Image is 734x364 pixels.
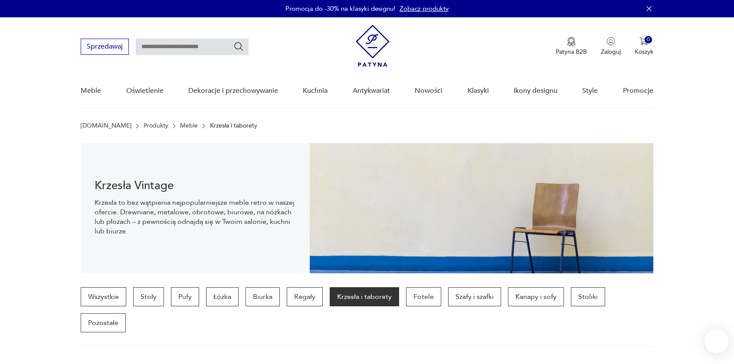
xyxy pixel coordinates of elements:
[356,25,390,67] img: Patyna - sklep z meblami i dekoracjami vintage
[635,48,653,56] p: Koszyk
[406,287,441,306] a: Fotele
[95,198,296,236] p: Krzesła to bez wątpienia najpopularniejsze meble retro w naszej ofercie. Drewniane, metalowe, obr...
[556,37,587,56] a: Ikona medaluPatyna B2B
[81,44,129,50] a: Sprzedawaj
[81,74,101,108] a: Meble
[233,41,244,52] button: Szukaj
[705,329,729,354] iframe: Smartsupp widget button
[81,122,131,129] a: [DOMAIN_NAME]
[81,313,126,332] a: Pozostałe
[415,74,442,108] a: Nowości
[635,37,653,56] button: 0Koszyk
[400,4,449,13] a: Zobacz produkty
[180,122,198,129] a: Meble
[639,37,648,46] img: Ikona koszyka
[606,37,615,46] img: Ikonka użytkownika
[468,74,489,108] a: Klasyki
[556,37,587,56] button: Patyna B2B
[133,287,164,306] a: Stoły
[81,287,126,306] a: Wszystkie
[206,287,239,306] a: Łóżka
[448,287,501,306] a: Szafy i szafki
[81,39,129,55] button: Sprzedawaj
[330,287,399,306] a: Krzesła i taborety
[508,287,564,306] a: Kanapy i sofy
[285,4,395,13] p: Promocja do -30% na klasyki designu!
[287,287,323,306] a: Regały
[188,74,278,108] a: Dekoracje i przechowywanie
[171,287,199,306] a: Pufy
[556,48,587,56] p: Patyna B2B
[144,122,168,129] a: Produkty
[601,37,621,56] button: Zaloguj
[95,180,296,191] h1: Krzesła Vintage
[514,74,557,108] a: Ikony designu
[126,74,164,108] a: Oświetlenie
[645,36,652,43] div: 0
[601,48,621,56] p: Zaloguj
[246,287,280,306] a: Biurka
[582,74,598,108] a: Style
[571,287,605,306] a: Stoliki
[310,143,653,273] img: bc88ca9a7f9d98aff7d4658ec262dcea.jpg
[353,74,390,108] a: Antykwariat
[303,74,328,108] a: Kuchnia
[567,37,576,46] img: Ikona medalu
[210,122,257,129] p: Krzesła i taborety
[623,74,653,108] a: Promocje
